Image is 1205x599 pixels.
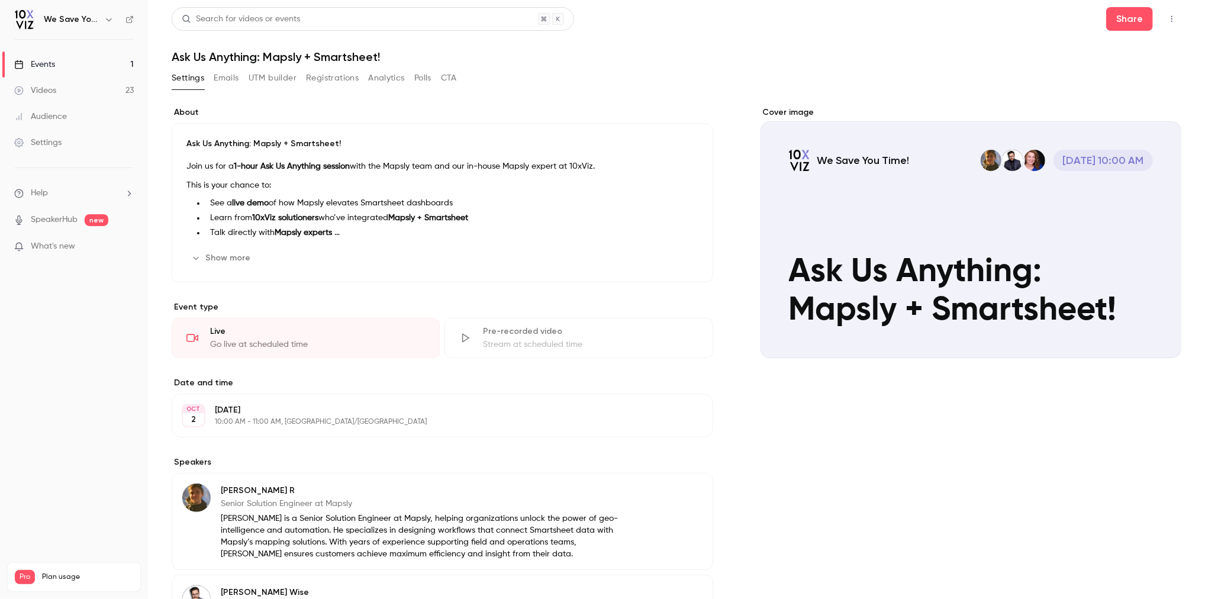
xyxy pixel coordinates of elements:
[172,473,713,570] div: Nick R[PERSON_NAME] RSenior Solution Engineer at Mapsly[PERSON_NAME] is a Senior Solution Enginee...
[249,69,297,88] button: UTM builder
[172,69,204,88] button: Settings
[172,107,713,118] label: About
[444,318,713,358] div: Pre-recorded videoStream at scheduled time
[221,587,636,598] p: [PERSON_NAME] Wise
[182,13,300,25] div: Search for videos or events
[210,339,425,350] div: Go live at scheduled time
[388,214,468,222] strong: Mapsly + Smartsheet
[221,498,636,510] p: Senior Solution Engineer at Mapsly
[275,228,332,237] strong: Mapsly experts
[31,214,78,226] a: SpeakerHub
[44,14,99,25] h6: We Save You Time!
[483,339,698,350] div: Stream at scheduled time
[172,301,713,313] p: Event type
[214,69,239,88] button: Emails
[172,456,713,468] label: Speakers
[191,414,196,426] p: 2
[186,178,698,192] p: This is your chance to:
[42,572,133,582] span: Plan usage
[186,159,698,173] p: Join us for a with the Mapsly team and our in-house Mapsly expert at 10xViz.
[31,187,48,199] span: Help
[85,214,108,226] span: new
[368,69,405,88] button: Analytics
[172,318,440,358] div: LiveGo live at scheduled time
[31,240,75,253] span: What's new
[761,107,1181,118] label: Cover image
[14,85,56,96] div: Videos
[120,241,134,252] iframe: Noticeable Trigger
[15,10,34,29] img: We Save You Time!
[210,326,425,337] div: Live
[186,138,698,150] p: Ask Us Anything: Mapsly + Smartsheet!
[14,59,55,70] div: Events
[205,212,698,224] li: Learn from who’ve integrated
[172,377,713,389] label: Date and time
[221,485,636,497] p: [PERSON_NAME] R
[761,107,1181,358] section: Cover image
[221,513,636,560] p: [PERSON_NAME] is a Senior Solution Engineer at Mapsly, helping organizations unlock the power of ...
[1106,7,1153,31] button: Share
[306,69,359,88] button: Registrations
[172,50,1181,64] h1: Ask Us Anything: Mapsly + Smartsheet!
[205,227,698,239] li: Talk directly with
[205,197,698,210] li: See a of how Mapsly elevates Smartsheet dashboards
[14,111,67,123] div: Audience
[441,69,457,88] button: CTA
[183,405,204,413] div: OCT
[232,199,269,207] strong: live demo
[14,187,134,199] li: help-dropdown-opener
[252,214,318,222] strong: 10xViz solutioners
[215,404,650,416] p: [DATE]
[483,326,698,337] div: Pre-recorded video
[234,162,350,170] strong: 1-hour Ask Us Anything session
[186,249,257,268] button: Show more
[182,484,211,512] img: Nick R
[414,69,431,88] button: Polls
[15,570,35,584] span: Pro
[14,137,62,149] div: Settings
[215,417,650,427] p: 10:00 AM - 11:00 AM, [GEOGRAPHIC_DATA]/[GEOGRAPHIC_DATA]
